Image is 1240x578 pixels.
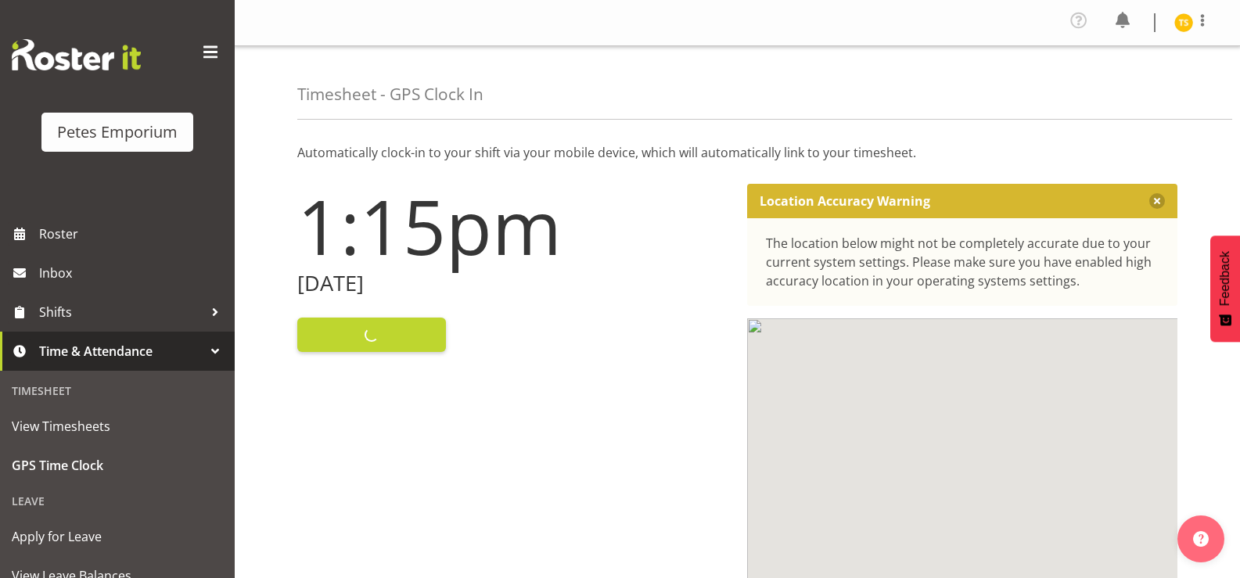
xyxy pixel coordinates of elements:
[4,446,231,485] a: GPS Time Clock
[1210,235,1240,342] button: Feedback - Show survey
[4,517,231,556] a: Apply for Leave
[12,454,223,477] span: GPS Time Clock
[4,375,231,407] div: Timesheet
[57,120,178,144] div: Petes Emporium
[760,193,930,209] p: Location Accuracy Warning
[39,300,203,324] span: Shifts
[4,407,231,446] a: View Timesheets
[39,222,227,246] span: Roster
[297,184,728,268] h1: 1:15pm
[12,415,223,438] span: View Timesheets
[1218,251,1232,306] span: Feedback
[39,261,227,285] span: Inbox
[12,525,223,548] span: Apply for Leave
[297,143,1177,162] p: Automatically clock-in to your shift via your mobile device, which will automatically link to you...
[1193,531,1209,547] img: help-xxl-2.png
[766,234,1159,290] div: The location below might not be completely accurate due to your current system settings. Please m...
[39,339,203,363] span: Time & Attendance
[1174,13,1193,32] img: tamara-straker11292.jpg
[12,39,141,70] img: Rosterit website logo
[1149,193,1165,209] button: Close message
[297,85,483,103] h4: Timesheet - GPS Clock In
[297,271,728,296] h2: [DATE]
[4,485,231,517] div: Leave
